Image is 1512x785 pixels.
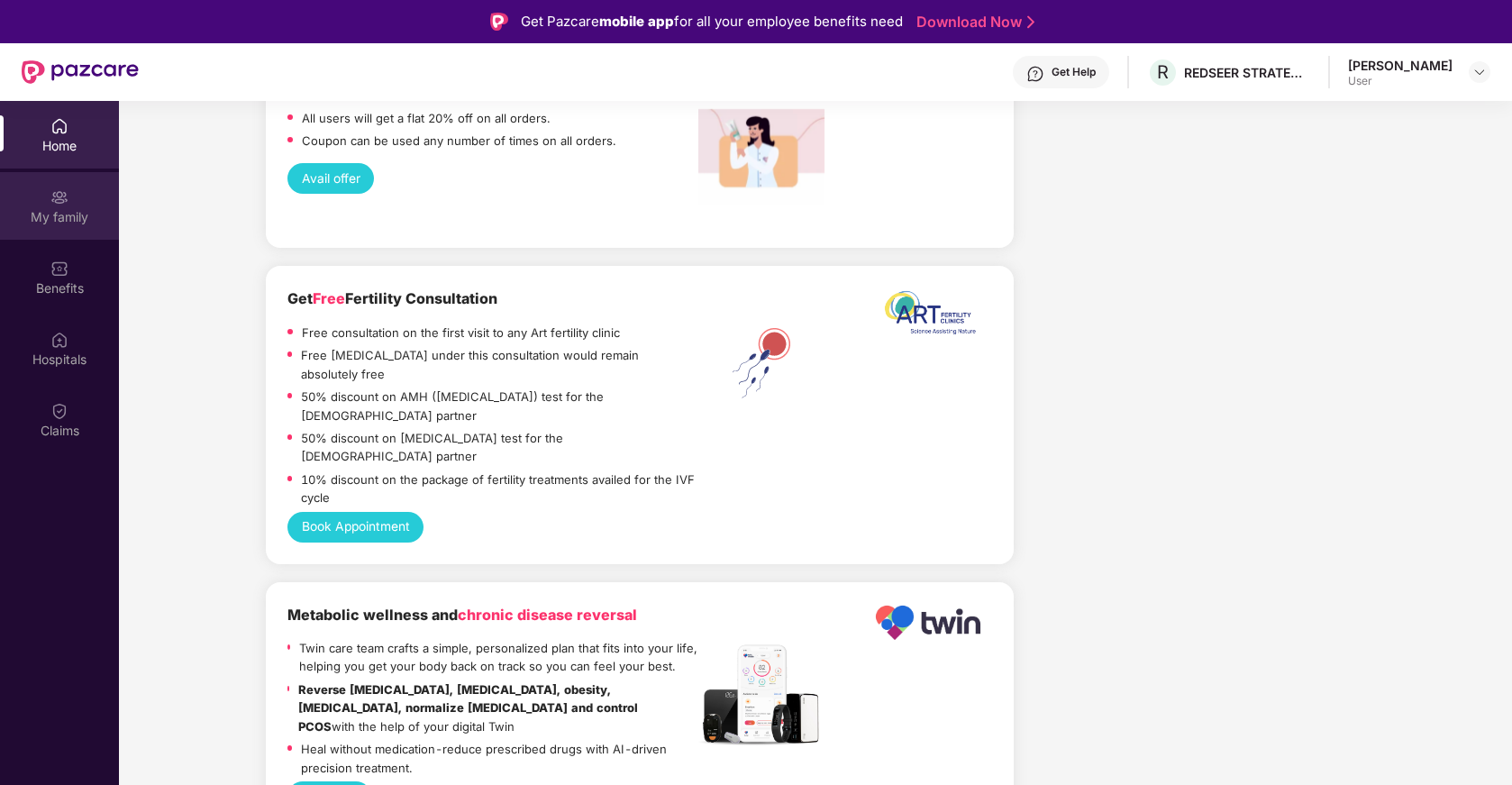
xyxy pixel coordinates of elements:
[1184,64,1310,81] div: REDSEER STRATEGY CONSULTANTS PRIVATE
[1348,57,1453,74] div: [PERSON_NAME]
[287,606,637,624] b: Metabolic wellness and
[301,470,698,507] p: 10% discount on the package of fertility treatments availed for the IVF cycle
[22,60,139,84] img: New Pazcare Logo
[301,740,698,777] p: Heal without medication-reduce prescribed drugs with AI-driven precision treatment.
[50,331,68,349] img: svg+xml;base64,PHN2ZyBpZD0iSG9zcGl0YWxzIiB4bWxucz0iaHR0cDovL3d3dy53My5vcmcvMjAwMC9zdmciIHdpZHRoPS...
[298,680,697,735] p: with the help of your digital Twin
[599,13,674,30] strong: mobile app
[1348,74,1453,88] div: User
[302,324,620,342] p: Free consultation on the first visit to any Art fertility clinic
[490,13,508,31] img: Logo
[287,512,424,543] button: Book Appointment
[301,429,698,466] p: 50% discount on [MEDICAL_DATA] test for the [DEMOGRAPHIC_DATA] partner
[50,188,68,206] img: svg+xml;base64,PHN2ZyB3aWR0aD0iMjAiIGhlaWdodD0iMjAiIHZpZXdCb3g9IjAgMCAyMCAyMCIgZmlsbD0ibm9uZSIgeG...
[1472,65,1487,79] img: svg+xml;base64,PHN2ZyBpZD0iRHJvcGRvd24tMzJ4MzIiIHhtbG5zPSJodHRwOi8vd3d3LnczLm9yZy8yMDAwL3N2ZyIgd2...
[521,11,903,32] div: Get Pazcare for all your employee benefits need
[1052,65,1096,79] div: Get Help
[50,117,68,135] img: svg+xml;base64,PHN2ZyBpZD0iSG9tZSIgeG1sbnM9Imh0dHA6Ly93d3cudzMub3JnLzIwMDAvc3ZnIiB3aWR0aD0iMjAiIG...
[299,639,698,676] p: Twin care team crafts a simple, personalized plan that fits into your life, helping you get your ...
[50,402,68,420] img: svg+xml;base64,PHN2ZyBpZD0iQ2xhaW0iIHhtbG5zPSJodHRwOi8vd3d3LnczLm9yZy8yMDAwL3N2ZyIgd2lkdGg9IjIwIi...
[301,388,698,424] p: 50% discount on AMH ([MEDICAL_DATA]) test for the [DEMOGRAPHIC_DATA] partner
[301,346,698,383] p: Free [MEDICAL_DATA] under this consultation would remain absolutely free
[458,606,637,624] span: chronic disease reversal
[50,260,68,278] img: svg+xml;base64,PHN2ZyBpZD0iQmVuZWZpdHMiIHhtbG5zPSJodHRwOi8vd3d3LnczLm9yZy8yMDAwL3N2ZyIgd2lkdGg9Ij...
[302,109,551,127] p: All users will get a flat 20% off on all orders.
[1027,13,1034,32] img: Stroke
[1026,65,1044,83] img: svg+xml;base64,PHN2ZyBpZD0iSGVscC0zMngzMiIgeG1sbnM9Imh0dHA6Ly93d3cudzMub3JnLzIwMDAvc3ZnIiB3aWR0aD...
[313,289,345,307] span: Free
[698,640,824,750] img: Header.jpg
[874,604,982,642] img: Logo.png
[698,324,824,403] img: ART%20Fertility.png
[874,288,982,346] img: ART%20logo%20printable%20jpg.jpg
[698,109,824,205] img: Screenshot%202022-12-27%20at%203.54.05%20PM.png
[287,163,375,194] button: Avail offer
[298,682,638,734] strong: Reverse [MEDICAL_DATA], [MEDICAL_DATA], obesity, [MEDICAL_DATA], normalize [MEDICAL_DATA] and con...
[302,132,616,150] p: Coupon can be used any number of times on all orders.
[1157,61,1169,83] span: R
[916,13,1029,32] a: Download Now
[287,289,497,307] b: Get Fertility Consultation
